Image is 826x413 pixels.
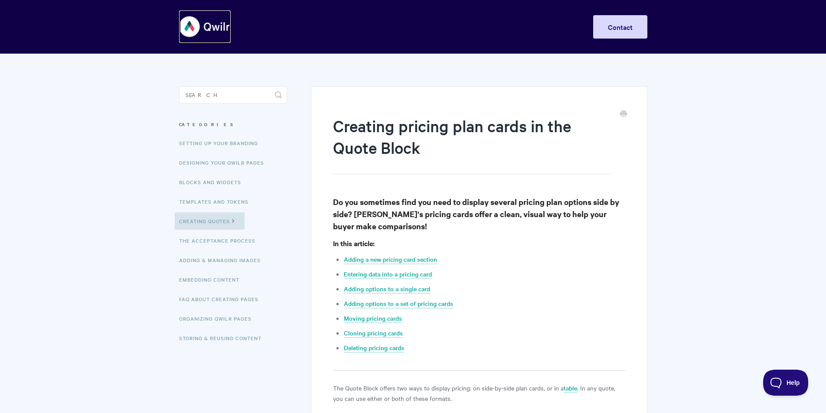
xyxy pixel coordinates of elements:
input: Search [179,86,287,104]
a: Templates and Tokens [179,193,255,210]
p: The Quote Block offers two ways to display pricing: on side-by-side plan cards, or in a . In any ... [333,383,625,403]
a: Embedding Content [179,271,246,288]
a: Entering data into a pricing card [344,270,432,279]
a: Cloning pricing cards [344,328,403,338]
a: Adding a new pricing card section [344,255,437,264]
a: Designing Your Qwilr Pages [179,154,271,171]
a: Print this Article [620,110,627,119]
a: FAQ About Creating Pages [179,290,265,308]
h1: Creating pricing plan cards in the Quote Block [333,115,612,174]
a: The Acceptance Process [179,232,262,249]
iframe: Toggle Customer Support [763,370,809,396]
a: Adding options to a single card [344,284,430,294]
a: Adding options to a set of pricing cards [344,299,453,309]
a: Moving pricing cards [344,314,402,323]
strong: In this article: [333,238,375,248]
h3: Do you sometimes find you need to display several pricing plan options side by side? [PERSON_NAME... [333,196,625,232]
a: Storing & Reusing Content [179,329,268,347]
img: Qwilr Help Center [179,10,231,43]
a: table [564,384,577,393]
a: Deleting pricing cards [344,343,404,353]
a: Blocks and Widgets [179,173,248,191]
a: Creating Quotes [175,212,245,230]
a: Organizing Qwilr Pages [179,310,258,327]
a: Contact [593,15,647,39]
a: Adding & Managing Images [179,251,267,269]
a: Setting up your Branding [179,134,264,152]
h3: Categories [179,117,287,132]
